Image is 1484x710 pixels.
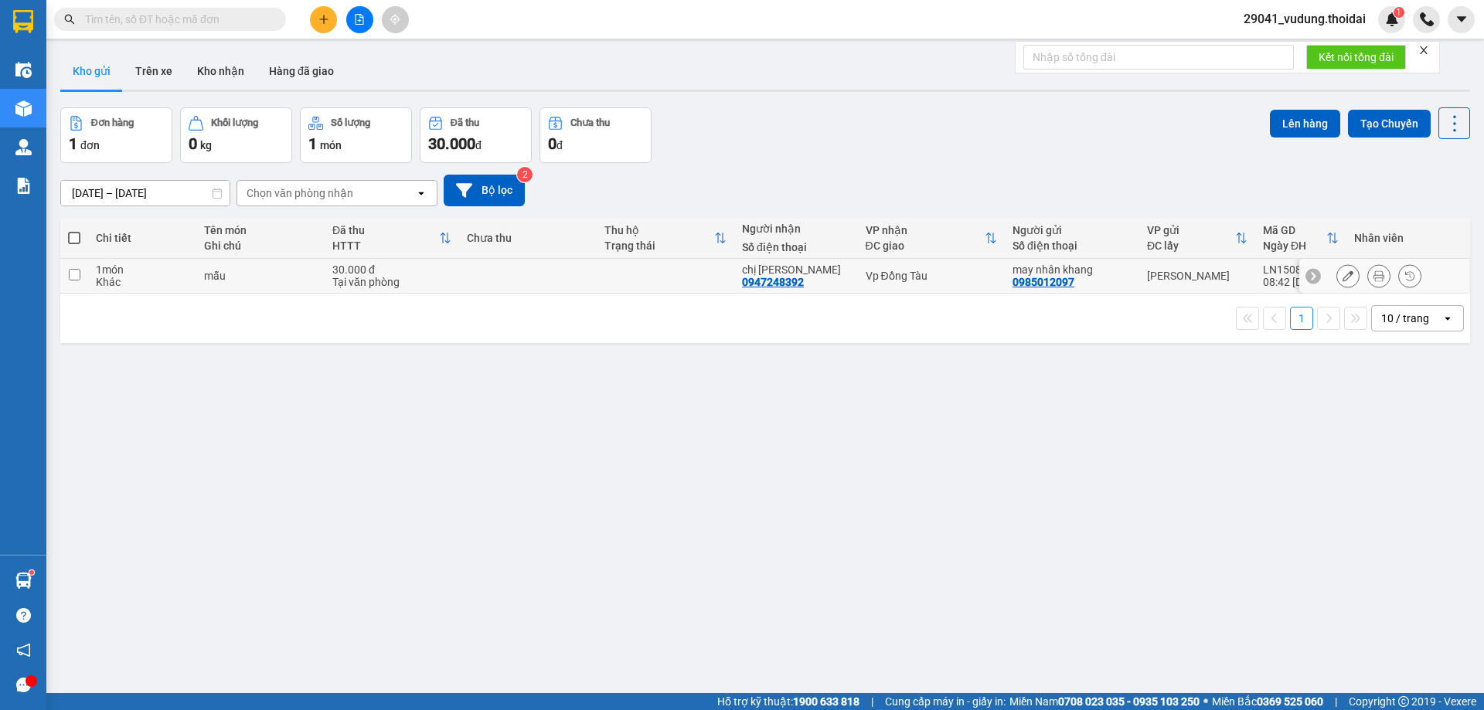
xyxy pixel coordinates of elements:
[604,239,714,252] div: Trạng thái
[85,11,267,28] input: Tìm tên, số ĐT hoặc mã đơn
[1203,698,1208,705] span: ⚪️
[1139,218,1255,259] th: Toggle SortBy
[1455,12,1469,26] span: caret-down
[597,218,734,259] th: Toggle SortBy
[29,570,34,575] sup: 1
[1147,239,1235,252] div: ĐC lấy
[1270,110,1340,138] button: Lên hàng
[1336,264,1360,287] div: Sửa đơn hàng
[1385,12,1399,26] img: icon-new-feature
[1396,7,1401,18] span: 1
[858,218,1005,259] th: Toggle SortBy
[332,276,451,288] div: Tại văn phòng
[556,139,563,151] span: đ
[80,139,100,151] span: đơn
[1013,239,1132,252] div: Số điện thoại
[1263,224,1326,236] div: Mã GD
[204,224,317,236] div: Tên món
[318,14,329,25] span: plus
[1441,312,1454,324] svg: open
[742,276,804,288] div: 0947248392
[444,175,525,206] button: Bộ lọc
[332,224,439,236] div: Đã thu
[475,139,482,151] span: đ
[64,14,75,25] span: search
[467,232,589,244] div: Chưa thu
[1319,49,1394,66] span: Kết nối tổng đài
[866,224,985,236] div: VP nhận
[1147,270,1247,282] div: [PERSON_NAME]
[539,107,652,163] button: Chưa thu0đ
[13,10,33,33] img: logo-vxr
[1381,311,1429,326] div: 10 / trang
[420,107,532,163] button: Đã thu30.000đ
[1348,110,1431,138] button: Tạo Chuyến
[717,693,859,710] span: Hỗ trợ kỹ thuật:
[1058,695,1200,708] strong: 0708 023 035 - 0935 103 250
[123,53,185,90] button: Trên xe
[548,134,556,153] span: 0
[16,643,31,657] span: notification
[1023,45,1294,70] input: Nhập số tổng đài
[332,263,451,276] div: 30.000 đ
[1398,696,1409,707] span: copyright
[885,693,1006,710] span: Cung cấp máy in - giấy in:
[1212,693,1323,710] span: Miền Bắc
[866,239,985,252] div: ĐC giao
[60,107,172,163] button: Đơn hàng1đơn
[793,695,859,708] strong: 1900 633 818
[1290,307,1313,330] button: 1
[308,134,317,153] span: 1
[96,263,189,276] div: 1 món
[1257,695,1323,708] strong: 0369 525 060
[91,117,134,128] div: Đơn hàng
[300,107,412,163] button: Số lượng1món
[332,239,439,252] div: HTTT
[96,276,189,288] div: Khác
[346,6,373,33] button: file-add
[1263,276,1339,288] div: 08:42 [DATE]
[1255,218,1346,259] th: Toggle SortBy
[866,270,997,282] div: Vp Đồng Tàu
[1147,224,1235,236] div: VP gửi
[15,100,32,117] img: warehouse-icon
[1231,9,1378,29] span: 29041_vudung.thoidai
[451,117,479,128] div: Đã thu
[204,239,317,252] div: Ghi chú
[1263,239,1326,252] div: Ngày ĐH
[1013,224,1132,236] div: Người gửi
[60,53,123,90] button: Kho gửi
[871,693,873,710] span: |
[320,139,342,151] span: món
[1335,693,1337,710] span: |
[517,167,533,182] sup: 2
[415,187,427,199] svg: open
[257,53,346,90] button: Hàng đã giao
[15,62,32,78] img: warehouse-icon
[604,224,714,236] div: Thu hộ
[180,107,292,163] button: Khối lượng0kg
[1013,276,1074,288] div: 0985012097
[331,117,370,128] div: Số lượng
[15,178,32,194] img: solution-icon
[1009,693,1200,710] span: Miền Nam
[16,608,31,623] span: question-circle
[1418,45,1429,56] span: close
[382,6,409,33] button: aim
[211,117,258,128] div: Khối lượng
[325,218,459,259] th: Toggle SortBy
[204,270,317,282] div: mẫu
[185,53,257,90] button: Kho nhận
[1420,12,1434,26] img: phone-icon
[1263,263,1339,276] div: LN1508250256
[200,139,212,151] span: kg
[742,241,850,253] div: Số điện thoại
[16,678,31,692] span: message
[15,572,32,589] img: warehouse-icon
[15,139,32,155] img: warehouse-icon
[1448,6,1475,33] button: caret-down
[742,223,850,235] div: Người nhận
[428,134,475,153] span: 30.000
[1394,7,1404,18] sup: 1
[189,134,197,153] span: 0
